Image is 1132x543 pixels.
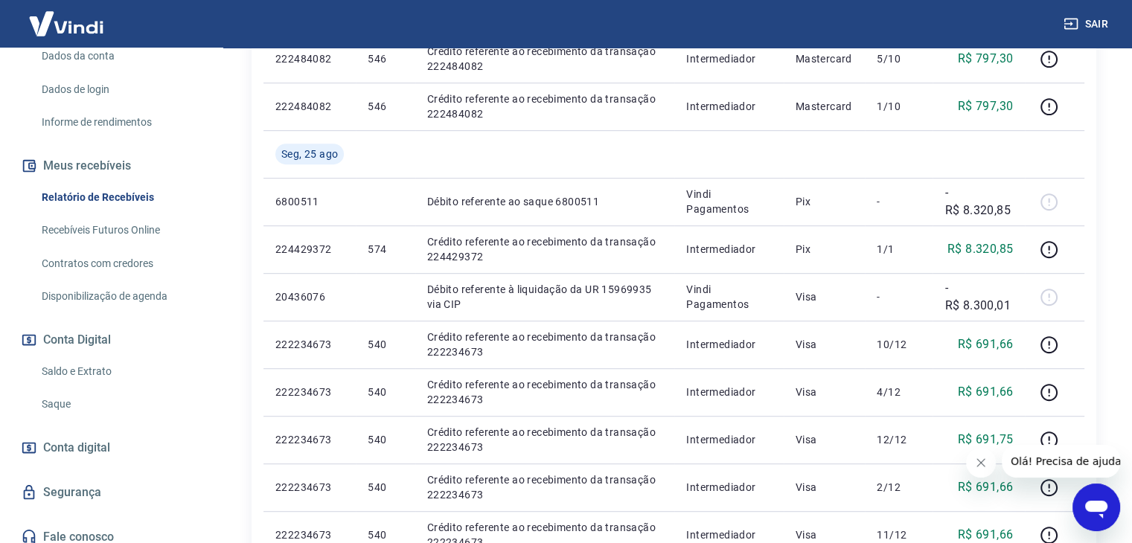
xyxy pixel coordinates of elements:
p: 4/12 [877,385,921,399]
p: Crédito referente ao recebimento da transação 222234673 [427,425,663,454]
p: 222484082 [275,99,344,114]
p: - [877,289,921,304]
p: R$ 691,66 [958,335,1014,353]
p: Intermediador [686,51,771,66]
p: 546 [368,99,403,114]
p: Crédito referente ao recebimento da transação 222484082 [427,44,663,74]
span: Conta digital [43,437,110,458]
p: 222234673 [275,337,344,352]
p: Intermediador [686,99,771,114]
a: Relatório de Recebíveis [36,182,205,213]
a: Dados de login [36,74,205,105]
p: 1/10 [877,99,921,114]
p: 11/12 [877,527,921,542]
span: Olá! Precisa de ajuda? [9,10,125,22]
p: Pix [796,194,854,209]
p: -R$ 8.300,01 [944,279,1013,315]
p: Intermediador [686,385,771,399]
p: Pix [796,242,854,257]
p: 2/12 [877,480,921,495]
p: 12/12 [877,432,921,447]
p: Visa [796,480,854,495]
p: 10/12 [877,337,921,352]
p: 222234673 [275,385,344,399]
p: R$ 797,30 [958,97,1014,115]
a: Recebíveis Futuros Online [36,215,205,245]
p: 540 [368,480,403,495]
p: Crédito referente ao recebimento da transação 224429372 [427,234,663,264]
p: 222234673 [275,432,344,447]
p: 224429372 [275,242,344,257]
p: R$ 691,75 [958,431,1014,449]
p: Visa [796,337,854,352]
p: Intermediador [686,432,771,447]
p: Débito referente à liquidação da UR 15969935 via CIP [427,282,663,312]
p: 574 [368,242,403,257]
p: 222484082 [275,51,344,66]
iframe: Botão para abrir a janela de mensagens [1072,483,1120,531]
p: Vindi Pagamentos [686,282,771,312]
p: - [877,194,921,209]
button: Sair [1061,10,1114,38]
a: Informe de rendimentos [36,107,205,138]
a: Dados da conta [36,41,205,71]
p: Intermediador [686,242,771,257]
p: Mastercard [796,51,854,66]
p: 5/10 [877,51,921,66]
iframe: Mensagem da empresa [1002,445,1120,478]
p: 6800511 [275,194,344,209]
p: Intermediador [686,527,771,542]
iframe: Fechar mensagem [966,448,996,478]
p: R$ 691,66 [958,478,1014,496]
a: Conta digital [18,431,205,464]
a: Disponibilização de agenda [36,281,205,312]
p: 20436076 [275,289,344,304]
p: Intermediador [686,480,771,495]
a: Segurança [18,476,205,509]
p: Intermediador [686,337,771,352]
p: Visa [796,527,854,542]
p: R$ 8.320,85 [947,240,1013,258]
p: Crédito referente ao recebimento da transação 222484082 [427,91,663,121]
p: Mastercard [796,99,854,114]
p: Crédito referente ao recebimento da transação 222234673 [427,330,663,359]
button: Conta Digital [18,324,205,356]
span: Seg, 25 ago [281,147,338,161]
p: 1/1 [877,242,921,257]
p: 546 [368,51,403,66]
p: R$ 797,30 [958,50,1014,68]
p: -R$ 8.320,85 [944,184,1013,219]
a: Contratos com credores [36,248,205,279]
p: Débito referente ao saque 6800511 [427,194,663,209]
p: Crédito referente ao recebimento da transação 222234673 [427,377,663,407]
a: Saque [36,389,205,420]
p: Visa [796,385,854,399]
p: 540 [368,385,403,399]
p: R$ 691,66 [958,383,1014,401]
p: 540 [368,432,403,447]
p: Visa [796,289,854,304]
p: 540 [368,527,403,542]
p: Crédito referente ao recebimento da transação 222234673 [427,472,663,502]
a: Saldo e Extrato [36,356,205,387]
p: Visa [796,432,854,447]
p: Vindi Pagamentos [686,187,771,216]
p: 540 [368,337,403,352]
p: 222234673 [275,527,344,542]
button: Meus recebíveis [18,150,205,182]
p: 222234673 [275,480,344,495]
img: Vindi [18,1,115,46]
